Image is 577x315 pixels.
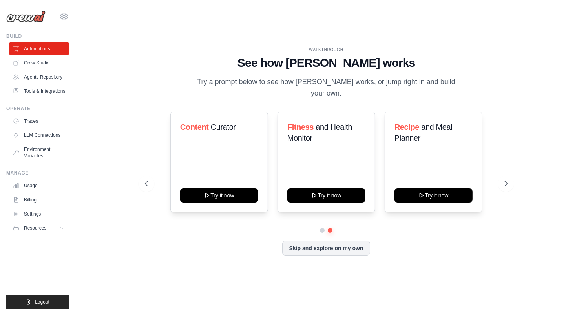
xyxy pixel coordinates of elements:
[24,225,46,231] span: Resources
[538,277,577,315] iframe: Chat Widget
[394,123,452,142] span: and Meal Planner
[394,123,419,131] span: Recipe
[6,11,46,22] img: Logo
[9,193,69,206] a: Billing
[282,241,370,256] button: Skip and explore on my own
[9,179,69,192] a: Usage
[6,105,69,112] div: Operate
[180,188,258,203] button: Try it now
[9,85,69,98] a: Tools & Integrations
[6,170,69,176] div: Manage
[9,208,69,220] a: Settings
[145,47,507,53] div: WALKTHROUGH
[9,222,69,234] button: Resources
[6,33,69,39] div: Build
[287,123,352,142] span: and Health Monitor
[6,295,69,309] button: Logout
[9,42,69,55] a: Automations
[287,188,365,203] button: Try it now
[9,115,69,127] a: Traces
[9,143,69,162] a: Environment Variables
[145,56,507,70] h1: See how [PERSON_NAME] works
[35,299,49,305] span: Logout
[287,123,313,131] span: Fitness
[194,76,458,99] p: Try a prompt below to see how [PERSON_NAME] works, or jump right in and build your own.
[210,123,236,131] span: Curator
[9,129,69,142] a: LLM Connections
[394,188,473,203] button: Try it now
[180,123,208,131] span: Content
[9,71,69,83] a: Agents Repository
[9,57,69,69] a: Crew Studio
